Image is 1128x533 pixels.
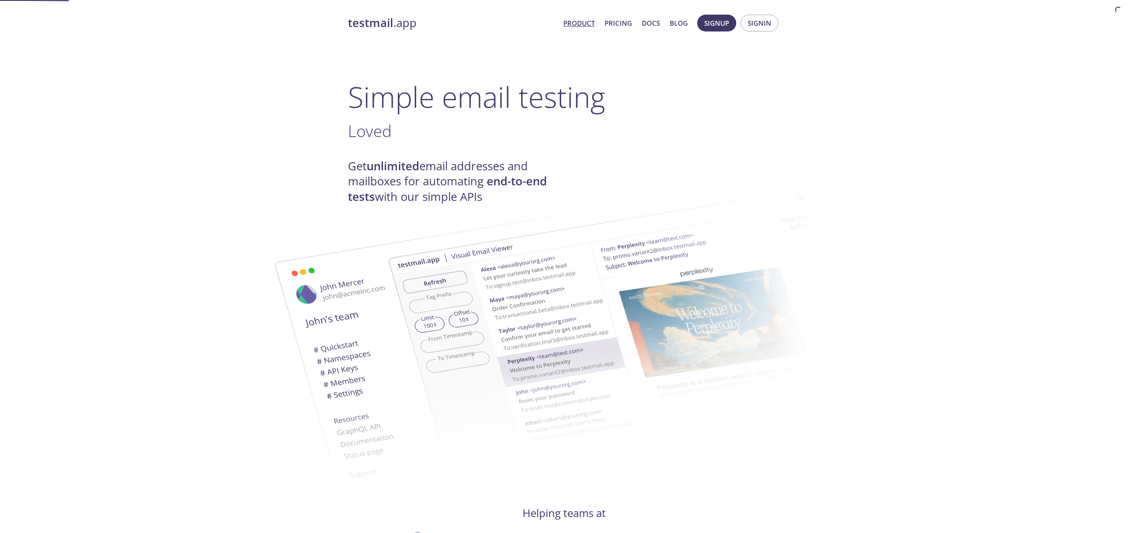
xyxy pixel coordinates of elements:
[242,205,720,506] img: testmail-email-viewer
[388,176,866,477] img: testmail-email-viewer
[642,17,660,29] a: Docs
[605,17,632,29] a: Pricing
[563,17,595,29] a: Product
[704,17,729,29] span: Signup
[348,15,393,31] strong: testmail
[348,16,556,31] a: testmail.app
[348,173,547,204] strong: end-to-end tests
[348,506,781,520] h4: Helping teams at
[348,120,392,142] span: Loved
[670,17,688,29] a: Blog
[741,15,778,31] button: Signin
[748,17,771,29] span: Signin
[697,15,736,31] button: Signup
[348,159,564,204] h4: Get email addresses and mailboxes for automating with our simple APIs
[348,80,781,114] h1: Simple email testing
[367,158,419,174] strong: unlimited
